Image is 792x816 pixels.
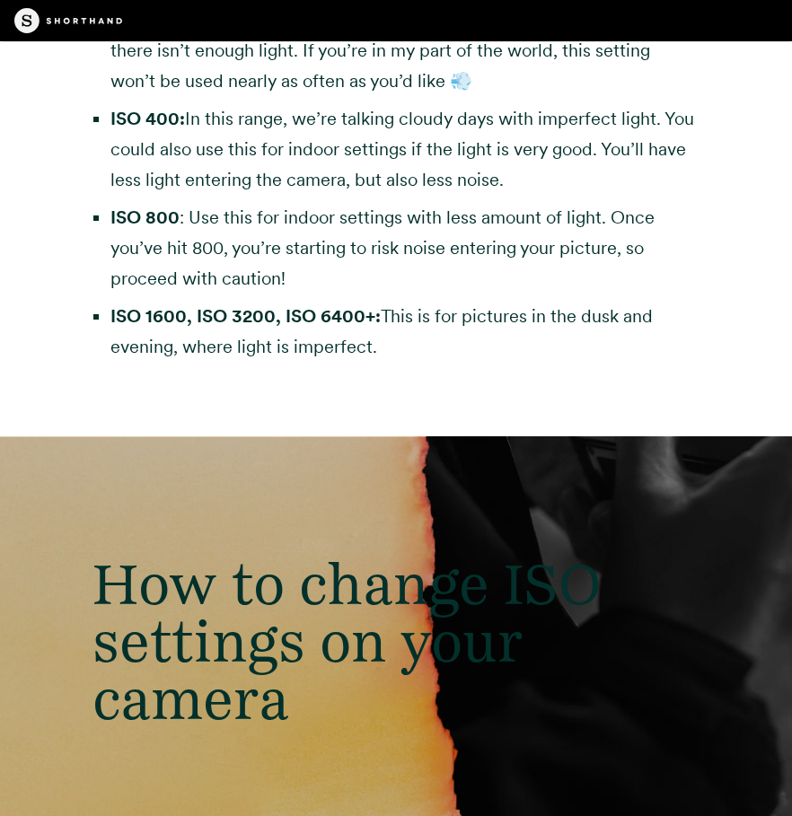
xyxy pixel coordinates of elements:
[110,108,185,129] strong: ISO 400:
[14,8,122,33] img: The Craft
[110,4,700,96] li: Use this for sunny, outdoor settings. Don’t rely on this setting if there isn’t enough light. If ...
[110,301,700,362] li: This is for pictures in the dusk and evening, where light is imperfect.
[110,206,180,228] strong: ISO 800
[110,202,700,294] li: : Use this for indoor settings with less amount of light. Once you’ve hit 800, you’re starting to...
[92,548,602,733] span: How to change ISO settings on your camera
[110,103,700,195] li: In this range, we’re talking cloudy days with imperfect light. You could also use this for indoor...
[110,305,381,327] strong: ISO 1600, ISO 3200, ISO 6400+:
